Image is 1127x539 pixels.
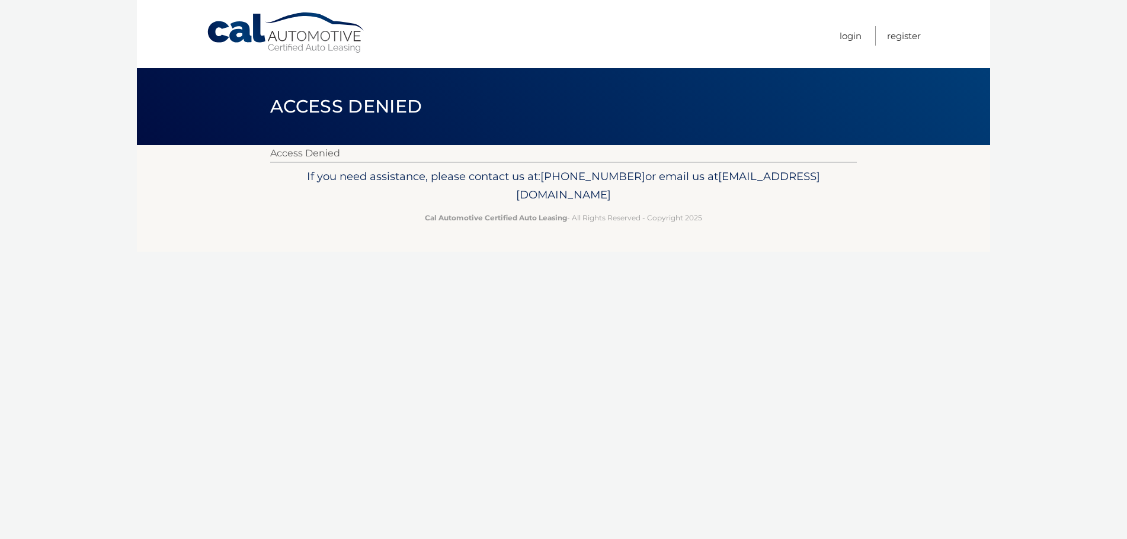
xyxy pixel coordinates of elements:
[270,95,422,117] span: Access Denied
[540,169,645,183] span: [PHONE_NUMBER]
[278,211,849,224] p: - All Rights Reserved - Copyright 2025
[425,213,567,222] strong: Cal Automotive Certified Auto Leasing
[206,12,366,54] a: Cal Automotive
[840,26,862,46] a: Login
[270,145,857,162] p: Access Denied
[887,26,921,46] a: Register
[278,167,849,205] p: If you need assistance, please contact us at: or email us at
